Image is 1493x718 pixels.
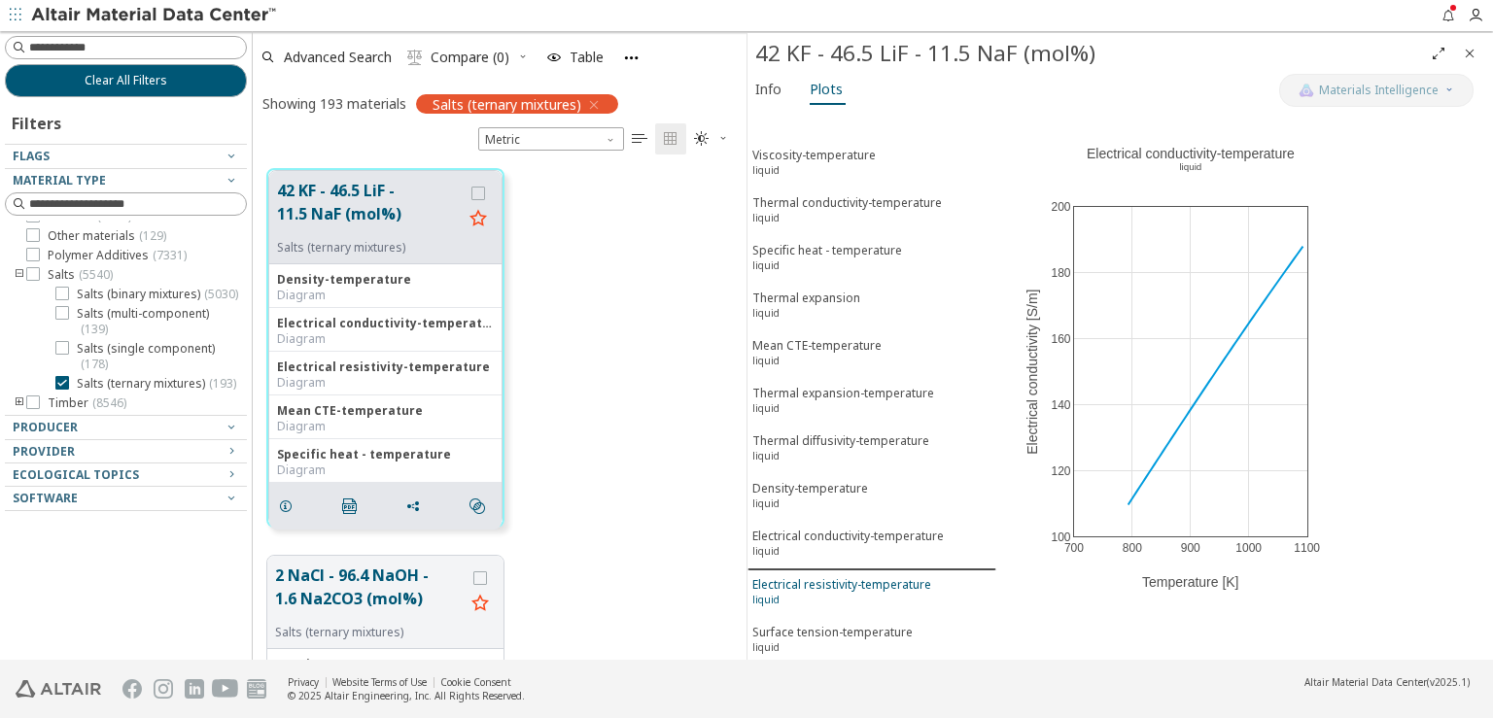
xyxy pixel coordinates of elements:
span: Materials Intelligence [1319,83,1439,98]
div: Density-temperature [277,272,494,288]
div: Density-temperature [275,657,496,672]
button: 42 KF - 46.5 LiF - 11.5 NaF (mol%) [277,179,463,240]
div: (v2025.1) [1304,675,1470,689]
button: Mean CTE-temperatureliquid [747,331,996,379]
sup: liquid [752,640,780,654]
button: Theme [686,123,737,154]
span: ( 8546 ) [92,394,126,411]
div: Thermal diffusivity-temperature [752,432,929,468]
div: Salts (ternary mixtures) [277,240,463,256]
i:  [342,498,358,514]
button: Thermal expansionliquid [747,284,996,331]
button: Electrical resistivity-temperatureliquid [747,570,996,618]
div: grid [253,154,746,661]
i:  [694,131,710,147]
div: Diagram [277,375,494,391]
span: Table [570,51,604,64]
button: Table View [624,123,655,154]
div: Surface tension-temperature [752,624,913,660]
sup: liquid [752,211,780,224]
span: ( 139 ) [81,321,108,337]
button: Close [1454,38,1485,69]
div: © 2025 Altair Engineering, Inc. All Rights Reserved. [288,689,525,702]
button: Density-temperatureliquid [747,474,996,522]
span: Info [755,74,781,105]
div: Viscosity-temperature [752,147,876,183]
sup: liquid [752,306,780,320]
span: Advanced Search [284,51,392,64]
a: Privacy [288,675,319,689]
sup: liquid [752,544,780,558]
span: ( 5540 ) [79,266,113,283]
div: Diagram [277,462,494,478]
a: Website Terms of Use [332,675,427,689]
img: Altair Material Data Center [31,6,279,25]
button: Surface tension-temperatureliquid [747,618,996,666]
span: Metric [478,127,624,151]
sup: liquid [752,449,780,462]
button: Electrical conductivity-temperatureliquid [747,522,996,570]
button: Favorite [463,204,494,235]
sup: liquid [752,163,780,177]
sup: liquid [752,593,780,606]
span: Compare (0) [431,51,509,64]
i:  [407,50,423,65]
div: Filters [5,97,71,144]
div: Diagram [277,419,494,434]
sup: liquid [752,354,780,367]
span: Timber [48,395,126,411]
div: Specific heat - temperature [752,242,902,278]
span: ( 193 ) [209,375,236,392]
span: Salts (ternary mixtures) [77,376,236,392]
span: Plots [810,74,843,105]
span: Producer [13,419,78,435]
span: Flags [13,148,50,164]
span: Material Type [13,172,106,188]
span: ( 5030 ) [204,286,238,302]
button: Material Type [5,169,247,192]
div: Electrical conductivity-temperature [752,528,944,564]
span: Salts (ternary mixtures) [433,95,581,113]
button: AI CopilotMaterials Intelligence [1279,74,1474,107]
button: Details [269,487,310,526]
div: Electrical resistivity-temperature [277,359,494,375]
button: Flags [5,145,247,168]
div: Electrical resistivity-temperature [752,576,931,612]
button: Specific heat - temperatureliquid [747,236,996,284]
button: Favorite [465,589,496,620]
button: Ecological Topics [5,463,247,487]
div: Density-temperature [752,480,868,516]
span: Provider [13,443,75,460]
button: Tile View [655,123,686,154]
button: Full Screen [1423,38,1454,69]
div: Thermal expansion [752,290,860,325]
button: Provider [5,440,247,463]
button: Share [397,487,437,526]
a: Cookie Consent [440,675,511,689]
div: Mean CTE-temperature [277,403,494,419]
button: Thermal expansion-temperatureliquid [747,379,996,427]
sup: liquid [752,258,780,272]
div: Electrical conductivity-temperature [277,316,494,331]
div: Unit System [478,127,624,151]
div: Specific heat - temperature [277,447,494,462]
i:  [632,131,647,147]
button: PDF Download [333,487,374,526]
div: Salts (ternary mixtures) [275,625,465,640]
i: toogle group [13,267,26,283]
button: Clear All Filters [5,64,247,97]
span: ( 178 ) [81,356,108,372]
i: toogle group [13,395,26,411]
div: Showing 193 materials [262,94,406,113]
span: Salts [48,267,113,283]
i:  [469,498,485,514]
span: Ecological Topics [13,466,139,483]
button: Thermal diffusivity-temperatureliquid [747,427,996,474]
button: Similar search [461,487,502,526]
div: Thermal conductivity-temperature [752,194,942,230]
span: Clear All Filters [85,73,167,88]
span: ( 129 ) [139,227,166,244]
i:  [663,131,678,147]
div: Thermal expansion-temperature [752,385,934,421]
span: Other materials [48,228,166,244]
